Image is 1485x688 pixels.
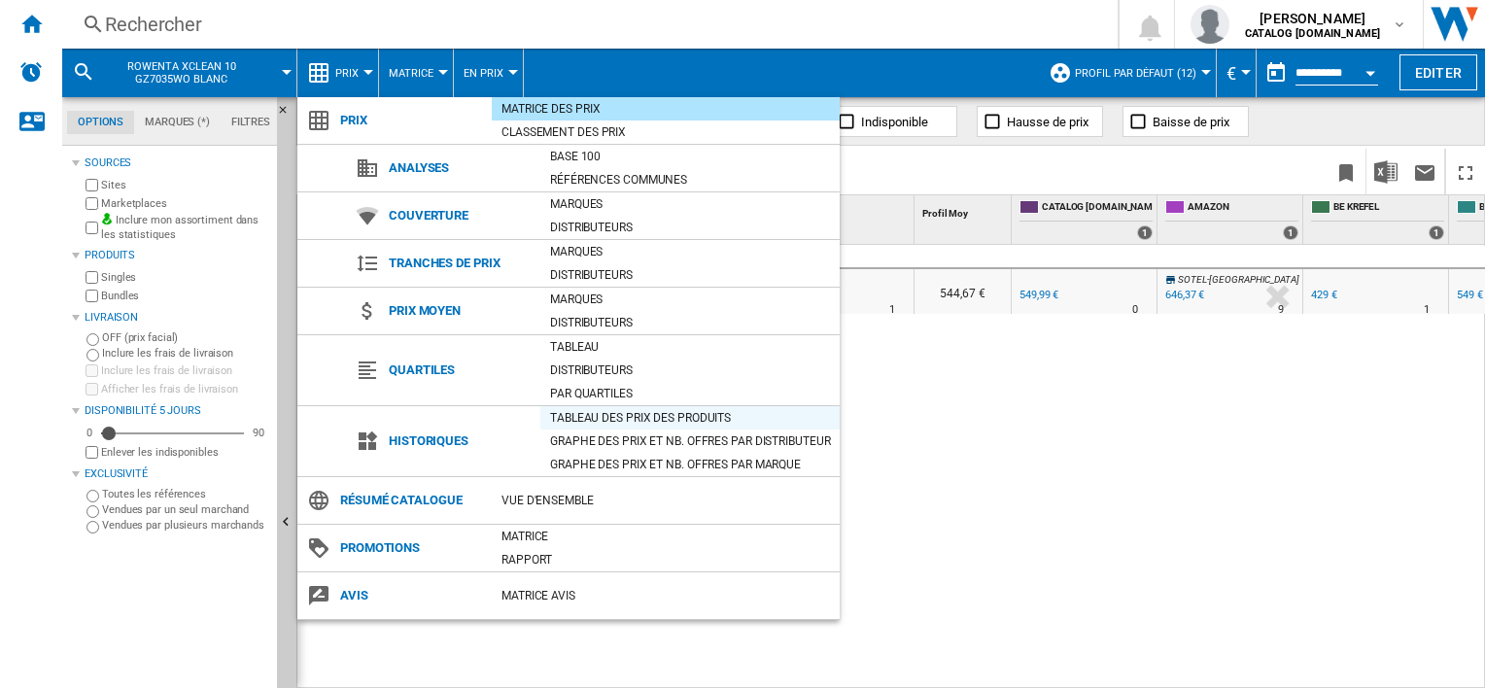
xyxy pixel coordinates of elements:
[540,147,840,166] div: Base 100
[540,455,840,474] div: Graphe des prix et nb. offres par marque
[540,218,840,237] div: Distributeurs
[492,527,840,546] div: Matrice
[379,202,540,229] span: Couverture
[540,384,840,403] div: Par quartiles
[540,265,840,285] div: Distributeurs
[330,582,492,609] span: Avis
[492,586,840,605] div: Matrice AVIS
[540,431,840,451] div: Graphe des prix et nb. offres par distributeur
[492,491,840,510] div: Vue d'ensemble
[540,170,840,189] div: Références communes
[540,408,840,428] div: Tableau des prix des produits
[330,487,492,514] span: Résumé catalogue
[379,155,540,182] span: Analyses
[330,534,492,562] span: Promotions
[379,250,540,277] span: Tranches de prix
[492,99,840,119] div: Matrice des prix
[379,428,540,455] span: Historiques
[492,122,840,142] div: Classement des prix
[379,357,540,384] span: Quartiles
[540,242,840,261] div: Marques
[330,107,492,134] span: Prix
[492,550,840,569] div: Rapport
[540,290,840,309] div: Marques
[540,313,840,332] div: Distributeurs
[379,297,540,325] span: Prix moyen
[540,361,840,380] div: Distributeurs
[540,194,840,214] div: Marques
[540,337,840,357] div: Tableau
